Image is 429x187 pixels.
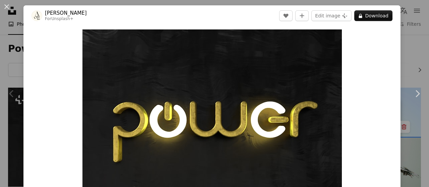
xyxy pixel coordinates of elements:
a: Next [406,62,429,126]
button: Like [279,10,293,21]
a: [PERSON_NAME] [45,10,87,16]
button: Edit image [311,10,352,21]
img: Go to Allison Saeng's profile [32,10,42,21]
a: Unsplash+ [51,16,73,21]
button: Download [354,10,392,21]
div: For [45,16,87,22]
button: Add to Collection [295,10,309,21]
